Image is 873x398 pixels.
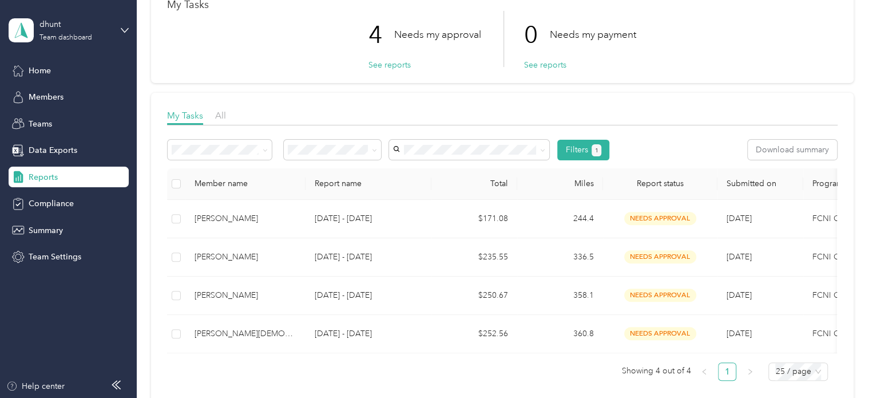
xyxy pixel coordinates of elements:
[557,140,609,160] button: Filters1
[29,144,77,156] span: Data Exports
[701,368,708,375] span: left
[727,329,752,338] span: [DATE]
[315,289,422,302] p: [DATE] - [DATE]
[612,179,708,188] span: Report status
[517,238,603,277] td: 336.5
[775,363,821,380] span: 25 / page
[431,238,517,277] td: $235.55
[741,362,759,381] button: right
[39,18,111,30] div: dhunt
[195,328,296,340] div: [PERSON_NAME][DEMOGRAPHIC_DATA]
[517,200,603,238] td: 244.4
[431,277,517,315] td: $250.67
[809,334,873,398] iframe: Everlance-gr Chat Button Frame
[524,11,550,59] p: 0
[6,380,65,392] button: Help center
[624,250,696,263] span: needs approval
[195,251,296,263] div: [PERSON_NAME]
[215,110,226,121] span: All
[624,289,696,302] span: needs approval
[29,171,58,183] span: Reports
[368,59,411,71] button: See reports
[185,168,305,200] th: Member name
[394,27,481,42] p: Needs my approval
[29,118,52,130] span: Teams
[719,363,736,380] a: 1
[517,315,603,353] td: 360.8
[595,145,598,156] span: 1
[592,144,601,156] button: 1
[441,179,508,188] div: Total
[717,168,803,200] th: Submitted on
[29,251,81,263] span: Team Settings
[315,328,422,340] p: [DATE] - [DATE]
[747,368,753,375] span: right
[195,289,296,302] div: [PERSON_NAME]
[431,200,517,238] td: $171.08
[39,34,92,41] div: Team dashboard
[624,327,696,340] span: needs approval
[167,110,203,121] span: My Tasks
[718,362,736,381] li: 1
[727,290,752,300] span: [DATE]
[621,362,691,380] span: Showing 4 out of 4
[517,277,603,315] td: 358.1
[526,179,594,188] div: Miles
[550,27,636,42] p: Needs my payment
[305,168,431,200] th: Report name
[29,198,74,210] span: Compliance
[768,362,828,381] div: Page Size
[624,212,696,225] span: needs approval
[368,11,394,59] p: 4
[431,315,517,353] td: $252.56
[29,91,64,103] span: Members
[748,140,837,160] button: Download summary
[695,362,713,381] button: left
[195,179,296,188] div: Member name
[524,59,566,71] button: See reports
[727,252,752,262] span: [DATE]
[695,362,713,381] li: Previous Page
[195,212,296,225] div: [PERSON_NAME]
[741,362,759,381] li: Next Page
[29,224,63,237] span: Summary
[315,212,422,225] p: [DATE] - [DATE]
[727,214,752,223] span: [DATE]
[315,251,422,263] p: [DATE] - [DATE]
[29,65,51,77] span: Home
